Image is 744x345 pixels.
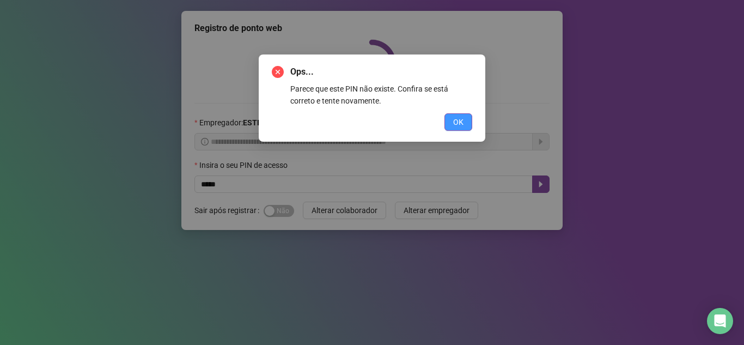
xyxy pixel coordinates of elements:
[444,113,472,131] button: OK
[272,66,284,78] span: close-circle
[290,65,472,78] span: Ops...
[290,83,472,107] div: Parece que este PIN não existe. Confira se está correto e tente novamente.
[453,116,464,128] span: OK
[707,308,733,334] div: Open Intercom Messenger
